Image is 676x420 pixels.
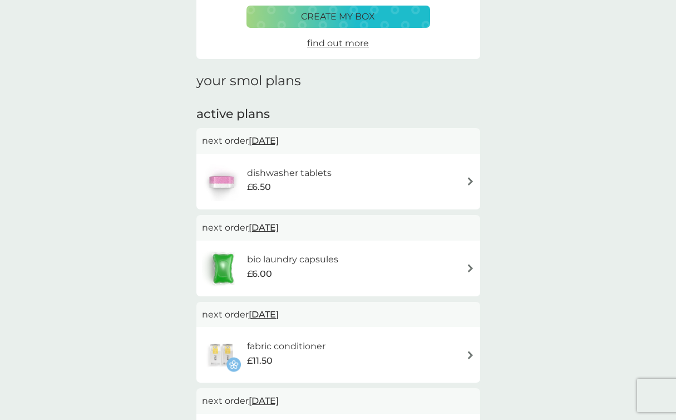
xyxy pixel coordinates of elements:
[301,9,375,24] p: create my box
[249,304,279,325] span: [DATE]
[466,177,475,185] img: arrow right
[196,106,480,123] h2: active plans
[249,390,279,412] span: [DATE]
[202,134,475,148] p: next order
[247,180,271,194] span: £6.50
[247,267,272,281] span: £6.00
[246,6,430,28] button: create my box
[247,166,332,180] h6: dishwasher tablets
[247,354,273,368] span: £11.50
[202,221,475,235] p: next order
[247,252,338,267] h6: bio laundry capsules
[247,339,325,354] h6: fabric conditioner
[202,307,475,322] p: next order
[202,335,241,374] img: fabric conditioner
[202,249,244,288] img: bio laundry capsules
[202,394,475,408] p: next order
[466,351,475,359] img: arrow right
[307,38,369,48] span: find out more
[249,217,279,238] span: [DATE]
[466,264,475,272] img: arrow right
[307,36,369,51] a: find out more
[202,162,241,201] img: dishwasher tablets
[196,73,480,89] h1: your smol plans
[249,130,279,152] span: [DATE]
